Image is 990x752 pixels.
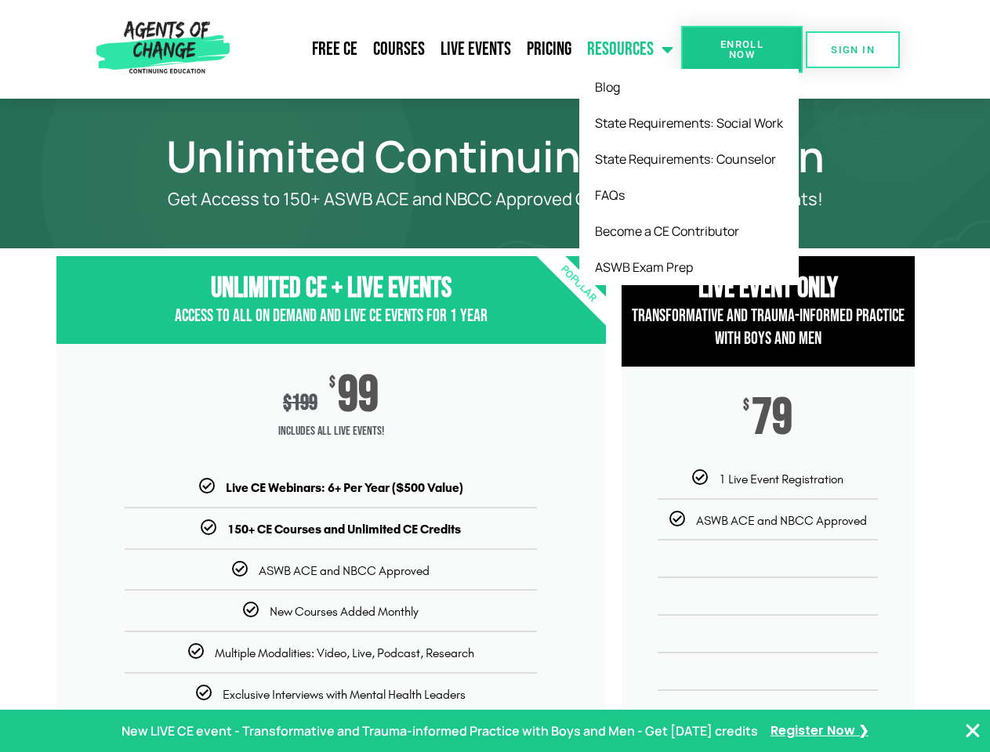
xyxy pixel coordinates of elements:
b: Live CE Webinars: 6+ Per Year ($500 Value) [226,480,463,495]
span: 99 [338,375,379,416]
a: ASWB Exam Prep [579,249,799,285]
a: Enroll Now [681,26,803,73]
a: Live Events [433,30,519,69]
a: Courses [365,30,433,69]
span: Includes ALL Live Events! [56,416,606,447]
span: 1 Live Event Registration [719,472,843,486]
div: Popular [488,193,669,374]
div: 199 [283,390,317,416]
b: 150+ CE Courses and Unlimited CE Credits [227,522,461,537]
span: Access to All On Demand and Live CE Events for 1 year [175,305,488,327]
a: Register Now ❯ [771,720,869,743]
nav: Menu [236,30,681,69]
ul: Resources [579,69,799,285]
span: Exclusive Interviews with Mental Health Leaders [223,687,466,702]
p: Get Access to 150+ ASWB ACE and NBCC Approved CE Courses and All Live Events! [111,190,879,209]
span: ASWB ACE and NBCC Approved [696,513,867,528]
span: $ [743,398,749,414]
a: State Requirements: Social Work [579,105,799,141]
h1: Unlimited Continuing Education [49,138,942,174]
p: New LIVE CE event - Transformative and Trauma-informed Practice with Boys and Men - Get [DATE] cr... [121,720,758,743]
span: Multiple Modalities: Video, Live, Podcast, Research [215,645,474,660]
span: 79 [752,398,792,439]
span: SIGN IN [831,45,875,55]
span: $ [329,375,335,391]
a: SIGN IN [806,31,900,68]
span: Enroll Now [706,39,778,60]
a: Resources [579,30,681,69]
h3: Unlimited CE + Live Events [56,272,606,305]
a: Free CE [304,30,365,69]
a: Pricing [519,30,579,69]
span: Transformative and Trauma-informed Practice with Boys and Men [632,305,905,349]
button: Close Banner [963,721,982,740]
span: New Courses Added Monthly [270,604,419,619]
a: Blog [579,69,799,105]
span: $ [283,390,292,416]
a: Become a CE Contributor [579,213,799,249]
span: ASWB ACE and NBCC Approved [259,563,430,578]
a: State Requirements: Counselor [579,141,799,177]
h3: Live Event Only [622,272,915,305]
a: FAQs [579,177,799,213]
